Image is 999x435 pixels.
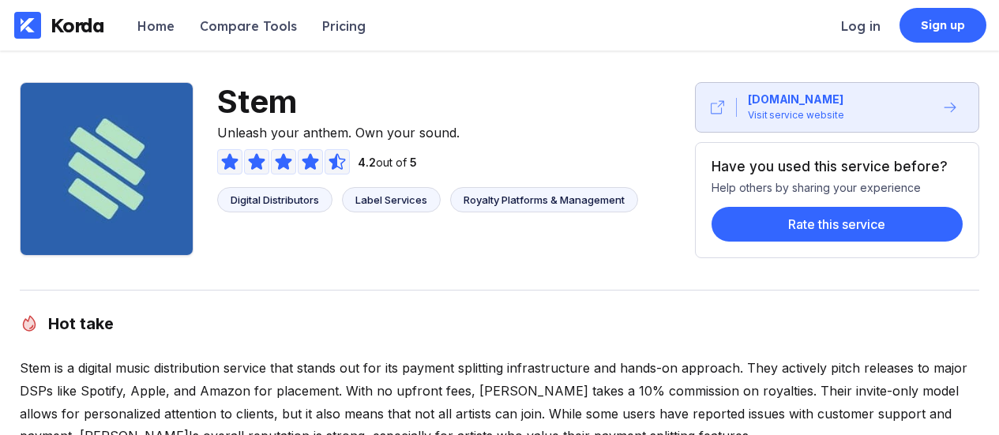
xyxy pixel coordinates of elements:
span: Unleash your anthem. Own your sound. [217,121,638,141]
div: Log in [841,18,881,34]
a: Royalty Platforms & Management [450,187,638,212]
h2: Hot take [39,314,114,333]
div: Rate this service [788,216,885,232]
div: out of [351,156,417,169]
span: 5 [410,156,417,169]
a: Digital Distributors [217,187,332,212]
a: Rate this service [712,194,963,242]
img: Stem [20,82,193,256]
span: Stem [217,82,638,121]
span: 4.2 [358,156,376,169]
div: Help others by sharing your experience [712,174,963,194]
a: Sign up [899,8,986,43]
div: Digital Distributors [231,193,319,206]
div: Sign up [921,17,966,33]
div: [DOMAIN_NAME] [748,92,843,107]
div: Compare Tools [200,18,297,34]
div: Home [137,18,175,34]
a: Label Services [342,187,441,212]
div: Label Services [355,193,427,206]
button: [DOMAIN_NAME]Visit service website [695,82,979,133]
div: Pricing [322,18,366,34]
div: Korda [51,13,104,37]
div: Royalty Platforms & Management [464,193,625,206]
div: Have you used this service before? [712,159,954,174]
div: Visit service website [748,107,844,123]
